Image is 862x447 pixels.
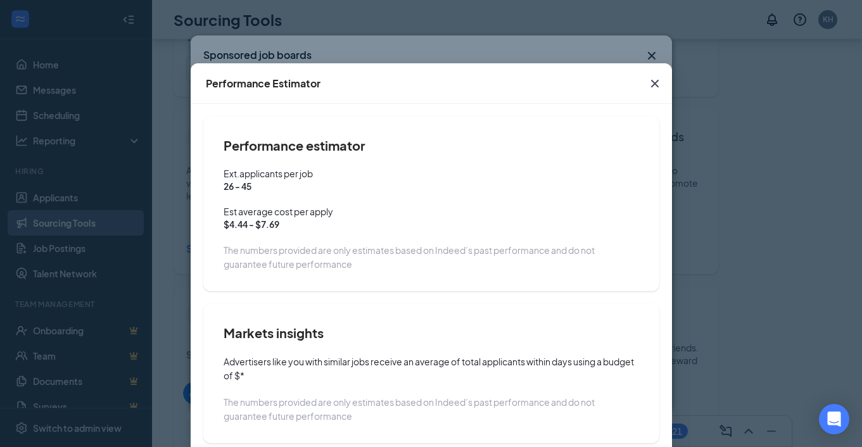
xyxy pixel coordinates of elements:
span: 26 - 45 [224,180,639,192]
span: Ext.applicants per job [224,167,639,180]
svg: Cross [647,76,662,91]
div: Open Intercom Messenger [819,404,849,434]
span: Est average cost per apply [224,205,639,218]
span: Advertisers like you with similar jobs receive an average of total applicants within days using a... [224,356,634,381]
button: Close [638,63,672,104]
h4: Markets insights [224,324,639,342]
h4: Performance estimator [224,137,639,154]
span: The numbers provided are only estimates based on Indeed’s past performance and do not guarantee f... [224,396,595,422]
div: Performance Estimator [206,77,320,91]
span: $4.44 - $7.69 [224,218,639,230]
span: The numbers provided are only estimates based on Indeed’s past performance and do not guarantee f... [224,244,595,270]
